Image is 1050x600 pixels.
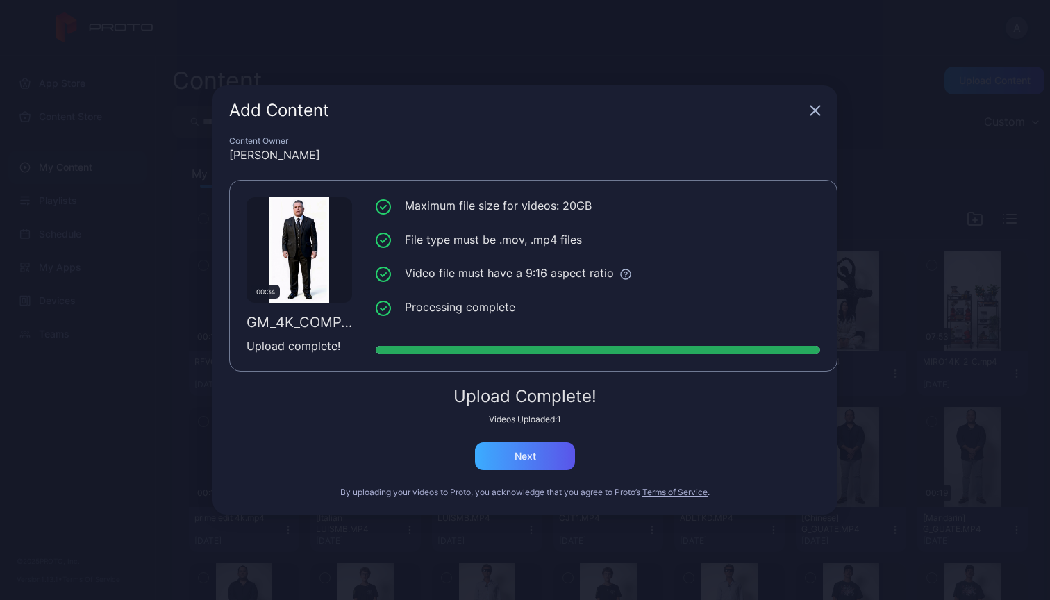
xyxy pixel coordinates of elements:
[229,135,821,147] div: Content Owner
[229,388,821,405] div: Upload Complete!
[229,147,821,163] div: [PERSON_NAME]
[229,414,821,425] div: Videos Uploaded: 1
[229,487,821,498] div: By uploading your videos to Proto, you acknowledge that you agree to Proto’s .
[515,451,536,462] div: Next
[229,102,804,119] div: Add Content
[475,442,575,470] button: Next
[376,265,820,282] li: Video file must have a 9:16 aspect ratio
[376,299,820,316] li: Processing complete
[376,197,820,215] li: Maximum file size for videos: 20GB
[642,487,708,498] button: Terms of Service
[376,231,820,249] li: File type must be .mov, .mp4 files
[251,285,280,299] div: 00:34
[247,314,352,331] div: GM_4K_COMP.mp4
[247,337,352,354] div: Upload complete!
